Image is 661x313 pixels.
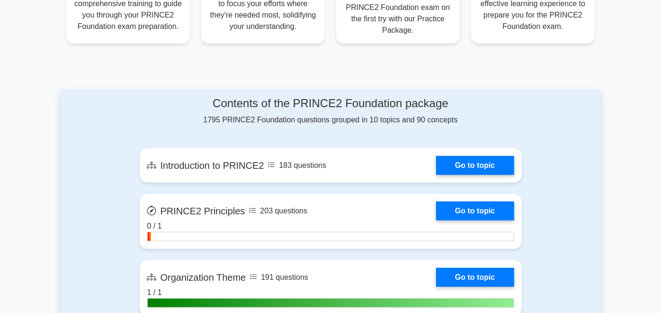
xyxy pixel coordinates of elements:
[436,268,514,287] a: Go to topic
[140,97,522,110] h4: Contents of the PRINCE2 Foundation package
[436,156,514,175] a: Go to topic
[436,202,514,221] a: Go to topic
[140,97,522,126] div: 1795 PRINCE2 Foundation questions grouped in 10 topics and 90 concepts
